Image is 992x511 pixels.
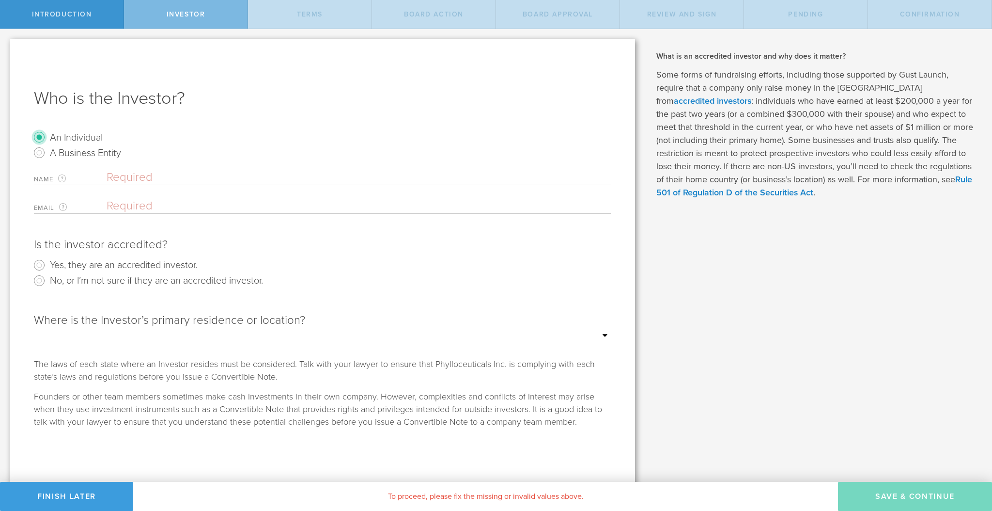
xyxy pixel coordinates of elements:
div: To proceed, please fix the missing or invalid values above. [133,482,838,511]
h2: What is an accredited investor and why does it matter? [656,51,977,62]
span: Board Action [404,10,464,18]
div: The laws of each state where an Investor resides must be considered. Talk with your lawyer to ens... [34,358,611,383]
div: Is the investor accredited? [34,237,611,253]
span: Terms [297,10,323,18]
span: Introduction [32,10,92,18]
a: accredited investors [674,96,751,106]
span: Board Approval [523,10,593,18]
span: Pending [788,10,823,18]
h1: Who is the Investor? [34,87,611,110]
label: No, or I’m not sure if they are an accredited investor. [50,273,263,287]
p: Some forms of fundraising efforts, including those supported by Gust Launch, require that a compa... [656,68,977,199]
span: Confirmation [900,10,960,18]
input: Required [107,199,606,213]
label: An Individual [50,130,103,144]
radio: No, or I’m not sure if they are an accredited investor. [34,273,611,288]
button: Save & Continue [838,482,992,511]
span: Investor [167,10,205,18]
span: Review and Sign [647,10,717,18]
a: Rule 501 of Regulation D of the Securities Act [656,174,972,198]
input: Required [107,170,611,185]
label: Yes, they are an accredited investor. [50,257,197,271]
label: Name [34,174,107,185]
label: Email [34,202,107,213]
div: Where is the Investor’s primary residence or location? [34,313,611,344]
div: Founders or other team members sometimes make cash investments in their own company. However, com... [34,390,611,428]
label: A Business Entity [50,145,121,160]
